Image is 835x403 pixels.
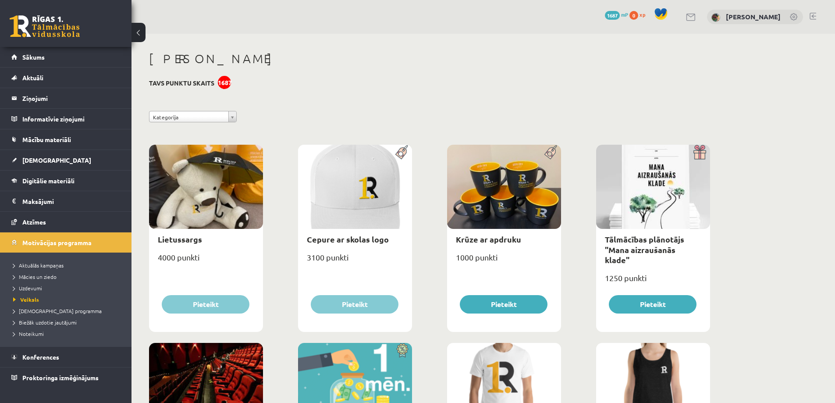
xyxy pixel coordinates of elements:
[22,218,46,226] span: Atzīmes
[629,11,638,20] span: 0
[621,11,628,18] span: mP
[22,109,121,129] legend: Informatīvie ziņojumi
[392,145,412,160] img: Populāra prece
[11,347,121,367] a: Konferences
[298,250,412,272] div: 3100 punkti
[22,156,91,164] span: [DEMOGRAPHIC_DATA]
[311,295,398,314] button: Pieteikt
[13,307,123,315] a: [DEMOGRAPHIC_DATA] programma
[690,145,710,160] img: Dāvana ar pārsteigumu
[149,111,237,122] a: Kategorija
[609,295,696,314] button: Pieteikt
[22,177,75,185] span: Digitālie materiāli
[11,68,121,88] a: Aktuāli
[541,145,561,160] img: Populāra prece
[726,12,781,21] a: [PERSON_NAME]
[11,191,121,211] a: Maksājumi
[629,11,650,18] a: 0 xp
[13,307,102,314] span: [DEMOGRAPHIC_DATA] programma
[11,129,121,150] a: Mācību materiāli
[11,47,121,67] a: Sākums
[11,212,121,232] a: Atzīmes
[456,234,521,244] a: Krūze ar apdruku
[22,74,43,82] span: Aktuāli
[711,13,720,22] img: Evita Kudrjašova
[162,295,249,314] button: Pieteikt
[149,250,263,272] div: 4000 punkti
[11,171,121,191] a: Digitālie materiāli
[460,295,547,314] button: Pieteikt
[605,234,684,265] a: Tālmācības plānotājs "Mana aizraušanās klade"
[13,296,39,303] span: Veikals
[149,79,214,87] h3: Tavs punktu skaits
[605,11,620,20] span: 1687
[22,374,99,382] span: Proktoringa izmēģinājums
[22,136,71,143] span: Mācību materiāli
[149,51,710,66] h1: [PERSON_NAME]
[13,330,44,337] span: Noteikumi
[22,239,92,246] span: Motivācijas programma
[605,11,628,18] a: 1687 mP
[392,343,412,358] img: Atlaide
[640,11,645,18] span: xp
[447,250,561,272] div: 1000 punkti
[11,88,121,108] a: Ziņojumi
[22,53,45,61] span: Sākums
[13,318,123,326] a: Biežāk uzdotie jautājumi
[13,273,57,280] span: Mācies un ziedo
[218,76,231,89] div: 1687
[13,330,123,338] a: Noteikumi
[13,284,123,292] a: Uzdevumi
[13,261,123,269] a: Aktuālās kampaņas
[158,234,202,244] a: Lietussargs
[13,319,77,326] span: Biežāk uzdotie jautājumi
[22,353,59,361] span: Konferences
[13,273,123,281] a: Mācies un ziedo
[11,232,121,253] a: Motivācijas programma
[307,234,389,244] a: Cepure ar skolas logo
[22,88,121,108] legend: Ziņojumi
[11,367,121,388] a: Proktoringa izmēģinājums
[153,111,225,123] span: Kategorija
[13,262,64,269] span: Aktuālās kampaņas
[11,109,121,129] a: Informatīvie ziņojumi
[596,271,710,292] div: 1250 punkti
[11,150,121,170] a: [DEMOGRAPHIC_DATA]
[10,15,80,37] a: Rīgas 1. Tālmācības vidusskola
[22,191,121,211] legend: Maksājumi
[13,285,42,292] span: Uzdevumi
[13,296,123,303] a: Veikals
